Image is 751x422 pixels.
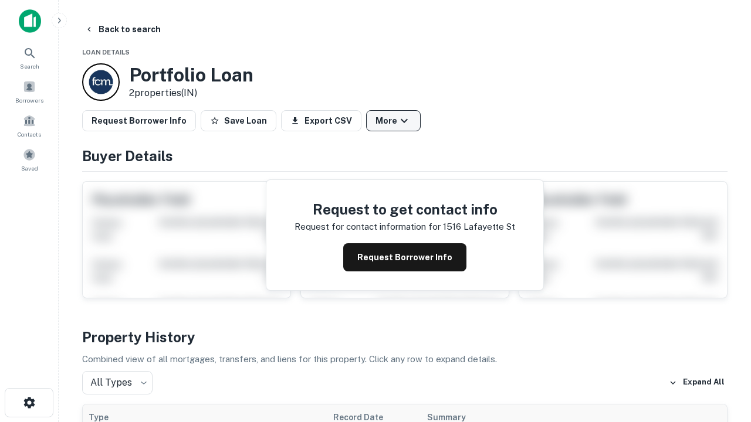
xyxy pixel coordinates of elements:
p: 1516 lafayette st [443,220,515,234]
a: Contacts [4,110,55,141]
button: More [366,110,421,131]
p: 2 properties (IN) [129,86,253,100]
a: Borrowers [4,76,55,107]
button: Request Borrower Info [343,243,466,271]
button: Export CSV [281,110,361,131]
p: Request for contact information for [295,220,441,234]
span: Search [20,62,39,71]
span: Loan Details [82,49,130,56]
div: All Types [82,371,153,394]
h4: Request to get contact info [295,199,515,220]
span: Contacts [18,130,41,139]
a: Search [4,42,55,73]
img: capitalize-icon.png [19,9,41,33]
button: Back to search [80,19,165,40]
button: Save Loan [201,110,276,131]
p: Combined view of all mortgages, transfers, and liens for this property. Click any row to expand d... [82,352,728,366]
span: Borrowers [15,96,43,105]
h3: Portfolio Loan [129,64,253,86]
h4: Property History [82,326,728,348]
span: Saved [21,164,38,173]
button: Request Borrower Info [82,110,196,131]
button: Expand All [666,374,728,392]
h4: Buyer Details [82,145,728,166]
a: Saved [4,144,55,175]
iframe: Chat Widget [692,328,751,384]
